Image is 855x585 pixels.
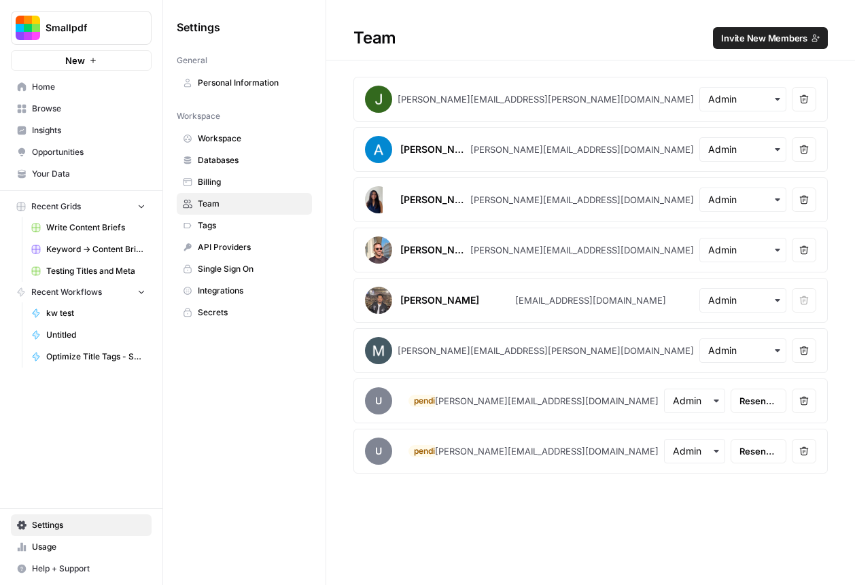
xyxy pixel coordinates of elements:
[398,92,694,106] div: [PERSON_NAME][EMAIL_ADDRESS][PERSON_NAME][DOMAIN_NAME]
[470,243,694,257] div: [PERSON_NAME][EMAIL_ADDRESS][DOMAIN_NAME]
[177,54,207,67] span: General
[11,50,152,71] button: New
[32,563,145,575] span: Help + Support
[11,98,152,120] a: Browse
[708,92,778,106] input: Admin
[515,294,666,307] div: [EMAIL_ADDRESS][DOMAIN_NAME]
[46,21,128,35] span: Smallpdf
[708,294,778,307] input: Admin
[408,445,451,457] div: pending
[177,258,312,280] a: Single Sign On
[708,143,778,156] input: Admin
[470,193,694,207] div: [PERSON_NAME][EMAIL_ADDRESS][DOMAIN_NAME]
[198,77,306,89] span: Personal Information
[177,72,312,94] a: Personal Information
[25,324,152,346] a: Untitled
[46,243,145,255] span: Keyword -> Content Brief -> Article
[25,302,152,324] a: kw test
[365,387,392,414] span: u
[435,394,659,408] div: [PERSON_NAME][EMAIL_ADDRESS][DOMAIN_NAME]
[46,265,145,277] span: Testing Titles and Meta
[11,163,152,185] a: Your Data
[11,196,152,217] button: Recent Grids
[198,285,306,297] span: Integrations
[177,19,220,35] span: Settings
[713,27,828,49] button: Invite New Members
[721,31,807,45] span: Invite New Members
[365,438,392,465] span: u
[177,302,312,323] a: Secrets
[365,236,392,264] img: avatar
[198,132,306,145] span: Workspace
[11,282,152,302] button: Recent Workflows
[16,16,40,40] img: Smallpdf Logo
[400,294,479,307] div: [PERSON_NAME]
[739,394,778,408] span: Resend invite
[32,81,145,93] span: Home
[708,193,778,207] input: Admin
[32,146,145,158] span: Opportunities
[25,238,152,260] a: Keyword -> Content Brief -> Article
[11,536,152,558] a: Usage
[25,260,152,282] a: Testing Titles and Meta
[198,241,306,253] span: API Providers
[32,124,145,137] span: Insights
[32,168,145,180] span: Your Data
[435,444,659,458] div: [PERSON_NAME][EMAIL_ADDRESS][DOMAIN_NAME]
[177,128,312,149] a: Workspace
[365,287,392,314] img: avatar
[177,193,312,215] a: Team
[398,344,694,357] div: [PERSON_NAME][EMAIL_ADDRESS][PERSON_NAME][DOMAIN_NAME]
[25,217,152,238] a: Write Content Briefs
[365,136,392,163] img: avatar
[400,143,465,156] div: [PERSON_NAME]
[739,444,778,458] span: Resend invite
[11,141,152,163] a: Opportunities
[198,198,306,210] span: Team
[11,11,152,45] button: Workspace: Smallpdf
[11,558,152,580] button: Help + Support
[32,103,145,115] span: Browse
[708,344,778,357] input: Admin
[708,243,778,257] input: Admin
[46,221,145,234] span: Write Content Briefs
[25,346,152,368] a: Optimize Title Tags - Shauryas
[365,337,392,364] img: avatar
[11,120,152,141] a: Insights
[46,329,145,341] span: Untitled
[400,243,465,257] div: [PERSON_NAME]
[32,519,145,531] span: Settings
[177,149,312,171] a: Databases
[31,200,81,213] span: Recent Grids
[46,307,145,319] span: kw test
[32,541,145,553] span: Usage
[46,351,145,363] span: Optimize Title Tags - Shauryas
[365,86,392,113] img: avatar
[326,27,855,49] div: Team
[731,439,786,463] button: Resend invite
[198,263,306,275] span: Single Sign On
[11,76,152,98] a: Home
[177,236,312,258] a: API Providers
[673,444,716,458] input: Admin
[400,193,465,207] div: [PERSON_NAME]
[198,154,306,166] span: Databases
[177,280,312,302] a: Integrations
[198,176,306,188] span: Billing
[11,514,152,536] a: Settings
[408,395,451,407] div: pending
[198,306,306,319] span: Secrets
[177,110,220,122] span: Workspace
[673,394,716,408] input: Admin
[731,389,786,413] button: Resend invite
[31,286,102,298] span: Recent Workflows
[470,143,694,156] div: [PERSON_NAME][EMAIL_ADDRESS][DOMAIN_NAME]
[177,215,312,236] a: Tags
[65,54,85,67] span: New
[177,171,312,193] a: Billing
[365,186,383,213] img: avatar
[198,219,306,232] span: Tags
